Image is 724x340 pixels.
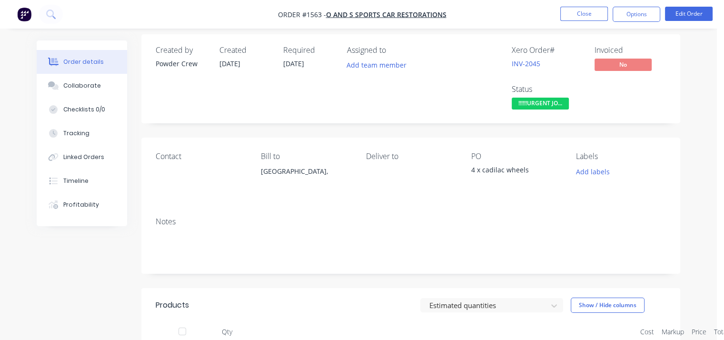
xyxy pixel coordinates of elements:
[156,217,666,226] div: Notes
[595,46,666,55] div: Invoiced
[347,59,412,71] button: Add team member
[283,59,304,68] span: [DATE]
[63,153,104,161] div: Linked Orders
[156,46,208,55] div: Created by
[219,46,272,55] div: Created
[37,50,127,74] button: Order details
[37,145,127,169] button: Linked Orders
[261,165,351,178] div: [GEOGRAPHIC_DATA],
[37,98,127,121] button: Checklists 0/0
[576,152,666,161] div: Labels
[512,85,583,94] div: Status
[571,298,645,313] button: Show / Hide columns
[366,152,456,161] div: Deliver to
[347,46,442,55] div: Assigned to
[63,58,104,66] div: Order details
[512,98,569,112] button: !!!!!!URGENT JO...
[63,177,89,185] div: Timeline
[261,165,351,195] div: [GEOGRAPHIC_DATA],
[37,121,127,145] button: Tracking
[512,59,540,68] a: INV-2045
[37,193,127,217] button: Profitability
[219,59,240,68] span: [DATE]
[63,81,101,90] div: Collaborate
[156,59,208,69] div: Powder Crew
[37,74,127,98] button: Collaborate
[512,46,583,55] div: Xero Order #
[595,59,652,70] span: No
[63,200,99,209] div: Profitability
[613,7,660,22] button: Options
[63,129,89,138] div: Tracking
[471,152,561,161] div: PO
[156,300,189,311] div: Products
[571,165,615,178] button: Add labels
[261,152,351,161] div: Bill to
[512,98,569,110] span: !!!!!!URGENT JO...
[283,46,336,55] div: Required
[342,59,412,71] button: Add team member
[278,10,326,19] span: Order #1563 -
[37,169,127,193] button: Timeline
[17,7,31,21] img: Factory
[471,165,561,178] div: 4 x cadilac wheels
[63,105,105,114] div: Checklists 0/0
[560,7,608,21] button: Close
[156,152,246,161] div: Contact
[665,7,713,21] button: Edit Order
[326,10,446,19] a: O and S sports car restorations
